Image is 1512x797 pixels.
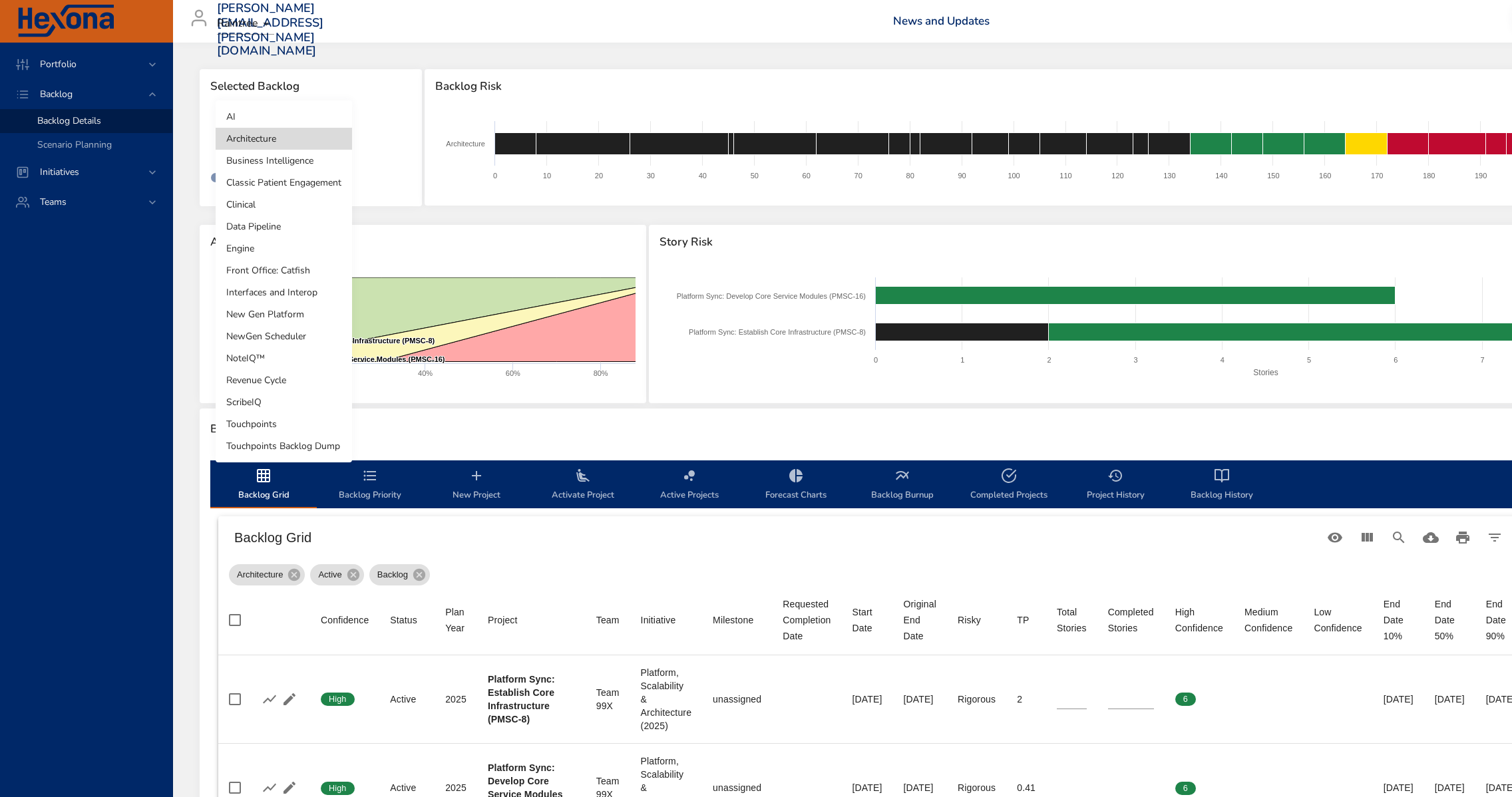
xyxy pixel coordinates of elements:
[216,128,352,150] li: Architecture
[216,238,352,259] li: Engine
[216,325,352,347] li: NewGen Scheduler
[216,194,352,216] li: Clinical
[216,172,352,194] li: Classic Patient Engagement
[216,281,352,303] li: Interfaces and Interop
[216,435,352,457] li: Touchpoints Backlog Dump
[216,347,352,369] li: NoteIQ™
[216,369,352,391] li: Revenue Cycle
[216,259,352,281] li: Front Office: Catfish
[216,150,352,172] li: Business Intelligence
[216,391,352,413] li: ScribeIQ
[216,106,352,128] li: AI
[216,303,352,325] li: New Gen Platform
[216,413,352,435] li: Touchpoints
[216,216,352,238] li: Data Pipeline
